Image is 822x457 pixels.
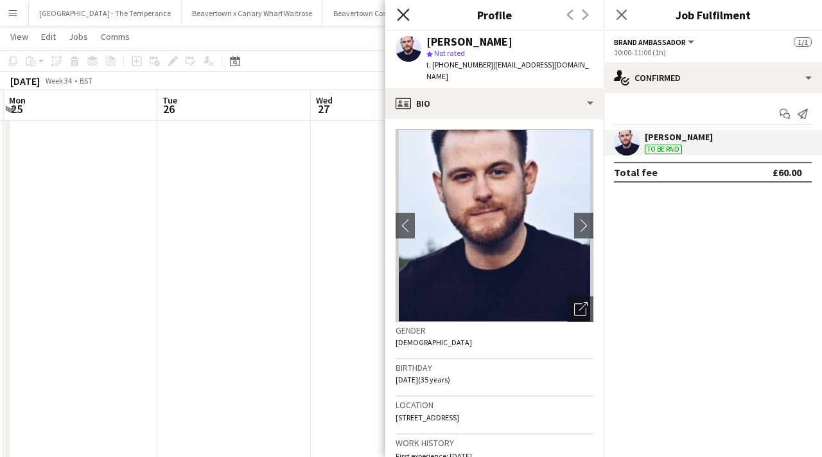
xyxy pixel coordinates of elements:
[41,31,56,42] span: Edit
[314,102,333,116] span: 27
[64,28,93,45] a: Jobs
[396,399,593,411] h3: Location
[385,88,604,119] div: Bio
[10,31,28,42] span: View
[161,102,177,116] span: 26
[9,94,26,106] span: Mon
[614,37,696,47] button: Brand Ambassador
[396,362,593,373] h3: Birthday
[614,166,658,179] div: Total fee
[80,76,92,85] div: BST
[604,62,822,93] div: Confirmed
[568,296,593,322] div: Open photos pop-in
[396,129,593,322] img: Crew avatar or photo
[10,75,40,87] div: [DATE]
[36,28,61,45] a: Edit
[396,325,593,336] h3: Gender
[426,60,493,69] span: t. [PHONE_NUMBER]
[645,131,713,143] div: [PERSON_NAME]
[396,375,450,384] span: [DATE] (35 years)
[434,48,465,58] span: Not rated
[323,1,475,26] button: Beavertown Cosmic Drop On Trade 2025
[645,145,682,154] div: To be paid
[396,437,593,449] h3: Work history
[101,31,130,42] span: Comms
[5,28,33,45] a: View
[396,413,459,422] span: [STREET_ADDRESS]
[69,31,88,42] span: Jobs
[96,28,135,45] a: Comms
[614,48,812,57] div: 10:00-11:00 (1h)
[29,1,182,26] button: [GEOGRAPHIC_DATA] - The Temperance
[794,37,812,47] span: 1/1
[604,6,822,23] h3: Job Fulfilment
[614,37,686,47] span: Brand Ambassador
[182,1,323,26] button: Beavertown x Canary Wharf Waitrose
[42,76,74,85] span: Week 34
[162,94,177,106] span: Tue
[316,94,333,106] span: Wed
[426,60,589,81] span: | [EMAIL_ADDRESS][DOMAIN_NAME]
[396,337,472,347] span: [DEMOGRAPHIC_DATA]
[773,166,801,179] div: £60.00
[426,36,512,48] div: [PERSON_NAME]
[7,102,26,116] span: 25
[385,6,604,23] h3: Profile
